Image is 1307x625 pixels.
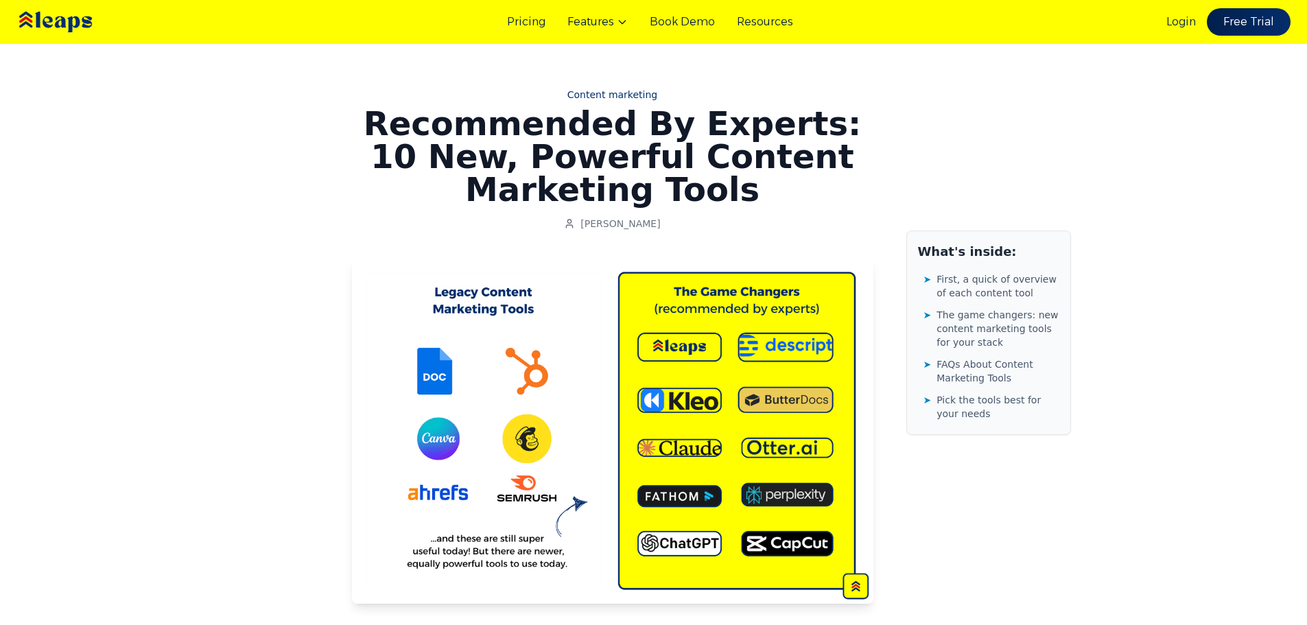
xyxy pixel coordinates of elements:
[918,242,1059,261] h2: What's inside:
[650,14,715,30] a: Book Demo
[16,2,133,42] img: Leaps Logo
[937,357,1059,385] span: FAQs About Content Marketing Tools
[567,14,628,30] button: Features
[564,217,660,231] a: [PERSON_NAME]
[937,272,1059,300] span: First, a quick of overview of each content tool
[580,217,660,231] span: [PERSON_NAME]
[923,272,932,286] span: ➤
[352,88,873,102] a: Content marketing
[352,107,873,206] h1: Recommended By Experts: 10 New, Powerful Content Marketing Tools
[923,390,1059,423] a: ➤Pick the tools best for your needs
[1166,14,1196,30] a: Login
[923,308,932,322] span: ➤
[507,14,545,30] a: Pricing
[923,393,932,407] span: ➤
[1207,8,1291,36] a: Free Trial
[937,308,1059,349] span: The game changers: new content marketing tools for your stack
[923,305,1059,352] a: ➤The game changers: new content marketing tools for your stack
[737,14,793,30] a: Resources
[923,355,1059,388] a: ➤FAQs About Content Marketing Tools
[923,270,1059,303] a: ➤First, a quick of overview of each content tool
[352,258,873,604] img: content-marketing-tools-image
[937,393,1059,421] span: Pick the tools best for your needs
[923,357,932,371] span: ➤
